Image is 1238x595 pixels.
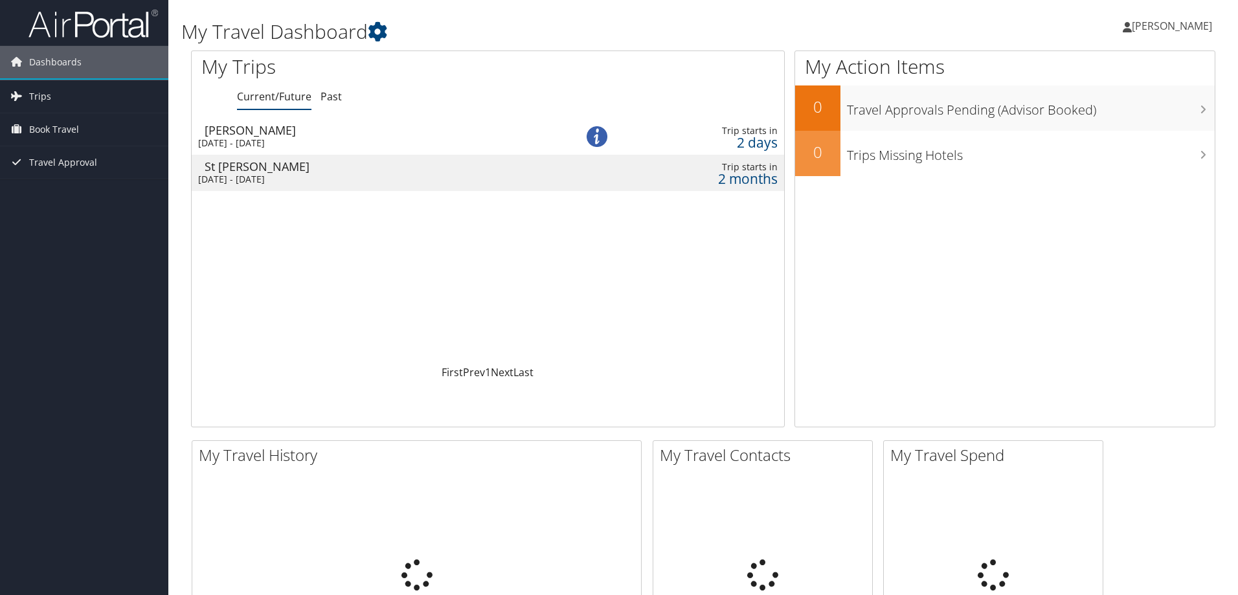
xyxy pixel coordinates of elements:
span: Dashboards [29,46,82,78]
a: Next [491,365,513,379]
span: Book Travel [29,113,79,146]
h3: Travel Approvals Pending (Advisor Booked) [847,95,1215,119]
div: [PERSON_NAME] [205,124,551,136]
h1: My Trips [201,53,528,80]
h2: My Travel Contacts [660,444,872,466]
h1: My Action Items [795,53,1215,80]
h2: 0 [795,141,840,163]
a: Past [321,89,342,104]
a: 0Trips Missing Hotels [795,131,1215,176]
a: Prev [463,365,485,379]
a: [PERSON_NAME] [1123,6,1225,45]
span: Travel Approval [29,146,97,179]
span: Trips [29,80,51,113]
div: [DATE] - [DATE] [198,137,545,149]
h3: Trips Missing Hotels [847,140,1215,164]
a: First [442,365,463,379]
div: Trip starts in [641,161,778,173]
div: 2 months [641,173,778,185]
a: Last [513,365,534,379]
a: 0Travel Approvals Pending (Advisor Booked) [795,85,1215,131]
a: 1 [485,365,491,379]
a: Current/Future [237,89,311,104]
h2: My Travel History [199,444,641,466]
h2: 0 [795,96,840,118]
div: 2 days [641,137,778,148]
div: Trip starts in [641,125,778,137]
div: [DATE] - [DATE] [198,174,545,185]
img: airportal-logo.png [28,8,158,39]
h1: My Travel Dashboard [181,18,877,45]
span: [PERSON_NAME] [1132,19,1212,33]
div: St [PERSON_NAME] [205,161,551,172]
img: alert-flat-solid-info.png [587,126,607,147]
h2: My Travel Spend [890,444,1103,466]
